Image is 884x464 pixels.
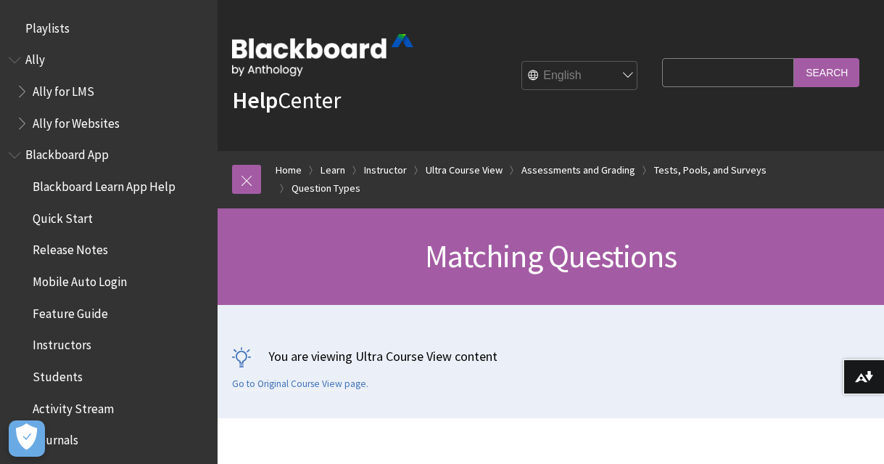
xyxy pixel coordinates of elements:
[654,161,767,179] a: Tests, Pools, and Surveys
[33,396,114,416] span: Activity Stream
[33,111,120,131] span: Ally for Websites
[232,347,869,365] p: You are viewing Ultra Course View content
[364,161,407,179] a: Instructor
[25,16,70,36] span: Playlists
[9,48,209,136] nav: Book outline for Anthology Ally Help
[33,333,91,353] span: Instructors
[9,16,209,41] nav: Book outline for Playlists
[232,34,413,76] img: Blackboard by Anthology
[25,48,45,68] span: Ally
[276,161,302,179] a: Home
[33,428,78,448] span: Journals
[33,79,94,99] span: Ally for LMS
[522,62,638,91] select: Site Language Selector
[232,378,368,391] a: Go to Original Course View page.
[33,269,127,289] span: Mobile Auto Login
[521,161,635,179] a: Assessments and Grading
[33,301,108,321] span: Feature Guide
[321,161,345,179] a: Learn
[232,86,341,115] a: HelpCenter
[292,179,360,198] a: Question Types
[425,236,677,276] span: Matching Questions
[33,206,93,226] span: Quick Start
[33,365,83,384] span: Students
[33,174,175,194] span: Blackboard Learn App Help
[232,86,278,115] strong: Help
[426,161,503,179] a: Ultra Course View
[9,420,45,457] button: Ouvrir le centre de préférences
[794,58,859,86] input: Search
[25,143,109,163] span: Blackboard App
[33,238,108,258] span: Release Notes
